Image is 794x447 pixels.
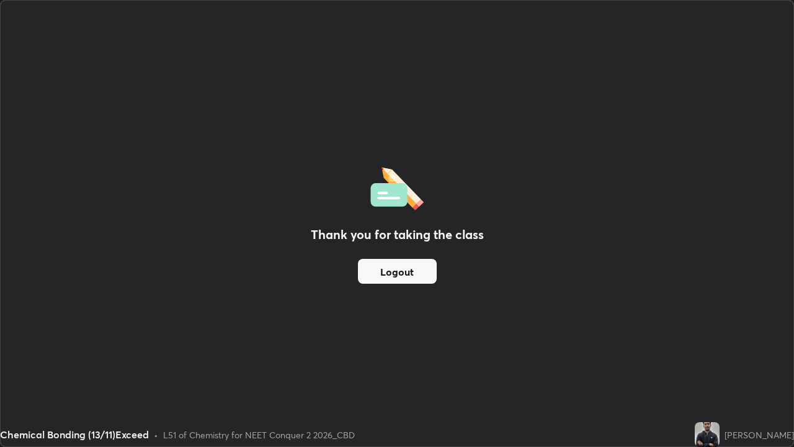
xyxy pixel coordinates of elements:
[725,428,794,441] div: [PERSON_NAME]
[154,428,158,441] div: •
[695,422,720,447] img: 213def5e5dbf4e79a6b4beccebb68028.jpg
[370,163,424,210] img: offlineFeedback.1438e8b3.svg
[311,225,484,244] h2: Thank you for taking the class
[358,259,437,284] button: Logout
[163,428,355,441] div: L51 of Chemistry for NEET Conquer 2 2026_CBD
